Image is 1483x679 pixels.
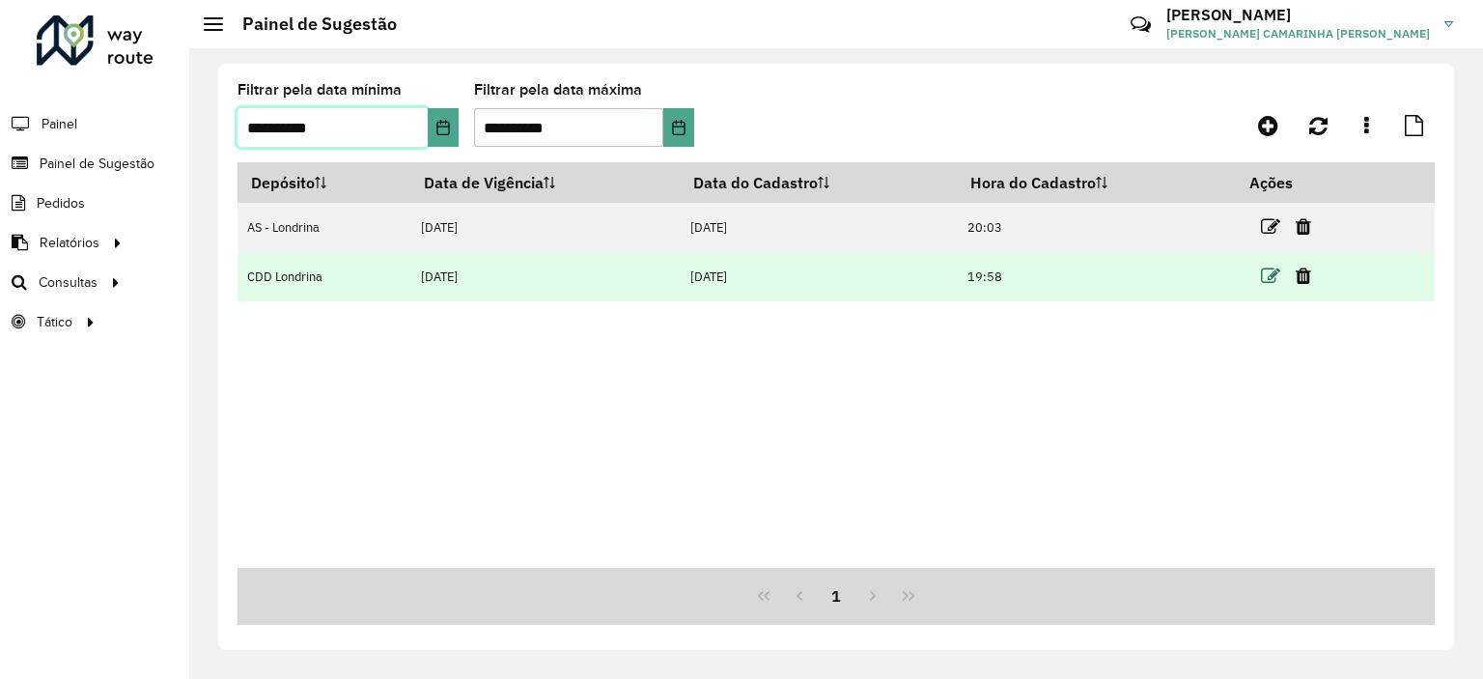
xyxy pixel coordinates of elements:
[42,114,77,134] span: Painel
[238,252,411,301] td: CDD Londrina
[680,203,957,252] td: [DATE]
[37,312,72,332] span: Tático
[680,252,957,301] td: [DATE]
[1261,263,1280,289] a: Editar
[411,252,681,301] td: [DATE]
[958,203,1237,252] td: 20:03
[1166,25,1430,42] span: [PERSON_NAME] CAMARINHA [PERSON_NAME]
[411,203,681,252] td: [DATE]
[39,272,98,293] span: Consultas
[1296,213,1311,240] a: Excluir
[474,78,642,101] label: Filtrar pela data máxima
[1236,162,1352,203] th: Ações
[428,108,459,147] button: Choose Date
[818,578,854,614] button: 1
[1120,4,1161,45] a: Contato Rápido
[238,203,411,252] td: AS - Londrina
[411,162,681,203] th: Data de Vigência
[223,14,397,35] h2: Painel de Sugestão
[958,252,1237,301] td: 19:58
[680,162,957,203] th: Data do Cadastro
[40,154,154,174] span: Painel de Sugestão
[663,108,694,147] button: Choose Date
[238,162,411,203] th: Depósito
[1166,6,1430,24] h3: [PERSON_NAME]
[1296,263,1311,289] a: Excluir
[238,78,402,101] label: Filtrar pela data mínima
[40,233,99,253] span: Relatórios
[1261,213,1280,240] a: Editar
[37,193,85,213] span: Pedidos
[958,162,1237,203] th: Hora do Cadastro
